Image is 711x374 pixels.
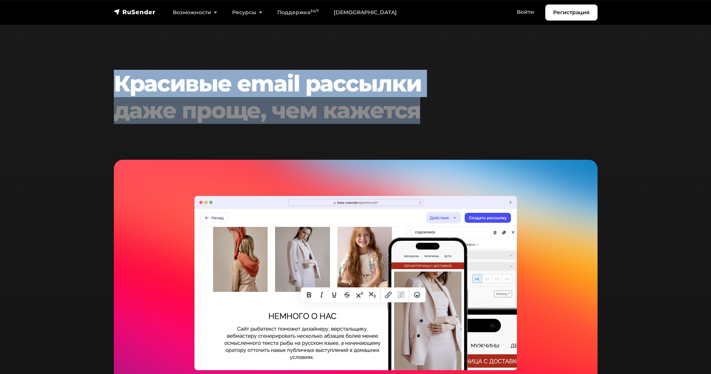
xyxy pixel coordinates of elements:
[545,4,598,21] a: Регистрация
[225,5,270,20] a: Ресурсы
[114,97,556,124] div: даже проще, чем кажется
[310,9,319,13] sup: 24/7
[114,8,156,16] img: RuSender
[326,5,404,20] a: [DEMOGRAPHIC_DATA]
[114,70,556,124] h2: Красивые email рассылки
[270,5,326,20] a: Поддержка24/7
[165,5,225,20] a: Возможности
[509,4,542,20] a: Войти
